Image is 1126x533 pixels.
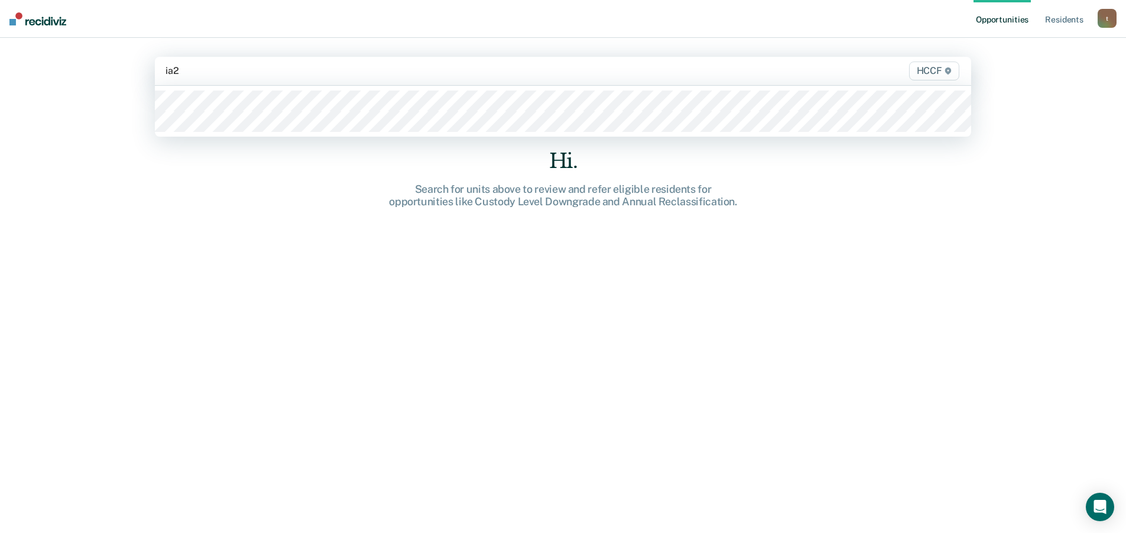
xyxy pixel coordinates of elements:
img: Recidiviz [9,12,66,25]
div: Search for units above to review and refer eligible residents for opportunities like Custody Leve... [374,183,752,208]
span: HCCF [909,62,959,80]
div: Hi. [374,149,752,173]
div: Open Intercom Messenger [1086,493,1114,521]
button: t [1098,9,1117,28]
